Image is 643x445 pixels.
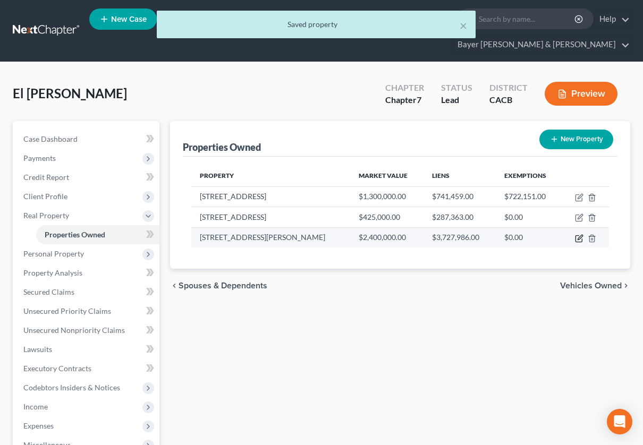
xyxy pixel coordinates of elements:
button: Vehicles Owned chevron_right [560,281,630,290]
div: Saved property [165,19,467,30]
td: [STREET_ADDRESS][PERSON_NAME] [191,227,350,247]
a: Unsecured Nonpriority Claims [15,321,159,340]
td: [STREET_ADDRESS] [191,186,350,207]
td: $0.00 [496,227,562,247]
span: Income [23,402,48,411]
button: chevron_left Spouses & Dependents [170,281,267,290]
td: $425,000.00 [350,207,424,227]
i: chevron_right [622,281,630,290]
td: $722,151.00 [496,186,562,207]
a: Client Portal [205,10,274,29]
input: Search by name... [479,9,576,29]
a: Bayer [PERSON_NAME] & [PERSON_NAME] [452,35,630,54]
div: Status [441,82,472,94]
a: Lawsuits [15,340,159,359]
span: Property Analysis [23,268,82,277]
a: Payments [334,10,394,29]
span: Case Dashboard [23,134,78,143]
div: Lead [441,94,472,106]
div: CACB [489,94,528,106]
td: $3,727,986.00 [424,227,495,247]
a: Home [160,10,205,29]
td: $0.00 [496,207,562,227]
div: Chapter [385,82,424,94]
span: Lawsuits [23,345,52,354]
td: $741,459.00 [424,186,495,207]
th: Property [191,165,350,186]
span: Expenses [23,421,54,430]
span: Personal Property [23,249,84,258]
span: Executory Contracts [23,364,91,373]
span: Codebtors Insiders & Notices [23,383,120,392]
span: Secured Claims [23,287,74,296]
a: Executory Contracts [15,359,159,378]
span: Client Profile [23,192,67,201]
a: Help [594,10,630,29]
span: Credit Report [23,173,69,182]
a: Properties Owned [36,225,159,244]
span: El [PERSON_NAME] [13,85,127,101]
div: Open Intercom Messenger [607,409,632,434]
div: Properties Owned [183,141,261,153]
a: Unsecured Priority Claims [15,302,159,321]
a: Credit Report [15,168,159,187]
span: Payments [23,153,56,162]
button: Preview [545,82,617,106]
button: New Property [539,130,613,149]
td: $2,400,000.00 [350,227,424,247]
span: 7 [417,95,421,105]
td: $287,363.00 [424,207,495,227]
span: Properties Owned [45,230,105,239]
span: Vehicles Owned [560,281,622,290]
td: [STREET_ADDRESS] [191,207,350,227]
span: Unsecured Priority Claims [23,306,111,315]
span: Spouses & Dependents [179,281,267,290]
th: Market Value [350,165,424,186]
th: Liens [424,165,495,186]
i: chevron_left [170,281,179,290]
a: Property Analysis [15,263,159,283]
span: Real Property [23,211,69,220]
span: Unsecured Nonpriority Claims [23,326,125,335]
td: $1,300,000.00 [350,186,424,207]
button: × [460,19,467,32]
th: Exemptions [496,165,562,186]
div: District [489,82,528,94]
a: Secured Claims [15,283,159,302]
div: Chapter [385,94,424,106]
a: Case Dashboard [15,130,159,149]
a: DebtorCC [274,10,334,29]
